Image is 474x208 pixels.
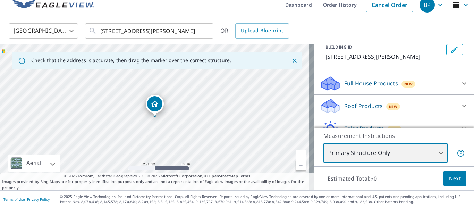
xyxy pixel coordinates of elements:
[24,155,43,172] div: Aerial
[235,23,289,39] a: Upload Blueprint
[389,104,398,109] span: New
[220,23,289,39] div: OR
[390,126,399,132] span: New
[443,171,466,186] button: Next
[404,81,413,87] span: New
[146,95,164,116] div: Dropped pin, building 1, Residential property, 103 Holly Ln Ovilla, TX 75154
[449,174,461,183] span: Next
[3,197,50,201] p: |
[241,26,283,35] span: Upload Blueprint
[290,56,299,65] button: Close
[100,21,199,41] input: Search by address or latitude-longitude
[27,197,50,202] a: Privacy Policy
[209,173,238,178] a: OpenStreetMap
[322,171,382,186] p: Estimated Total: $0
[320,98,468,114] div: Roof ProductsNew
[9,21,78,41] div: [GEOGRAPHIC_DATA]
[3,197,25,202] a: Terms of Use
[296,150,306,160] a: Current Level 17, Zoom In
[323,132,465,140] p: Measurement Instructions
[320,120,468,137] div: Solar ProductsNew
[320,75,468,92] div: Full House ProductsNew
[457,149,465,157] span: Your report will include only the primary structure on the property. For example, a detached gara...
[64,173,251,179] span: © 2025 TomTom, Earthstar Geographics SIO, © 2025 Microsoft Corporation, ©
[296,160,306,170] a: Current Level 17, Zoom Out
[31,57,231,64] p: Check that the address is accurate, then drag the marker over the correct structure.
[323,143,448,163] div: Primary Structure Only
[344,79,398,88] p: Full House Products
[325,52,443,61] p: [STREET_ADDRESS][PERSON_NAME]
[239,173,251,178] a: Terms
[60,194,471,205] p: © 2025 Eagle View Technologies, Inc. and Pictometry International Corp. All Rights Reserved. Repo...
[8,155,60,172] div: Aerial
[344,124,384,133] p: Solar Products
[446,44,463,55] button: Edit building 1
[325,44,352,50] p: BUILDING ID
[344,102,383,110] p: Roof Products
